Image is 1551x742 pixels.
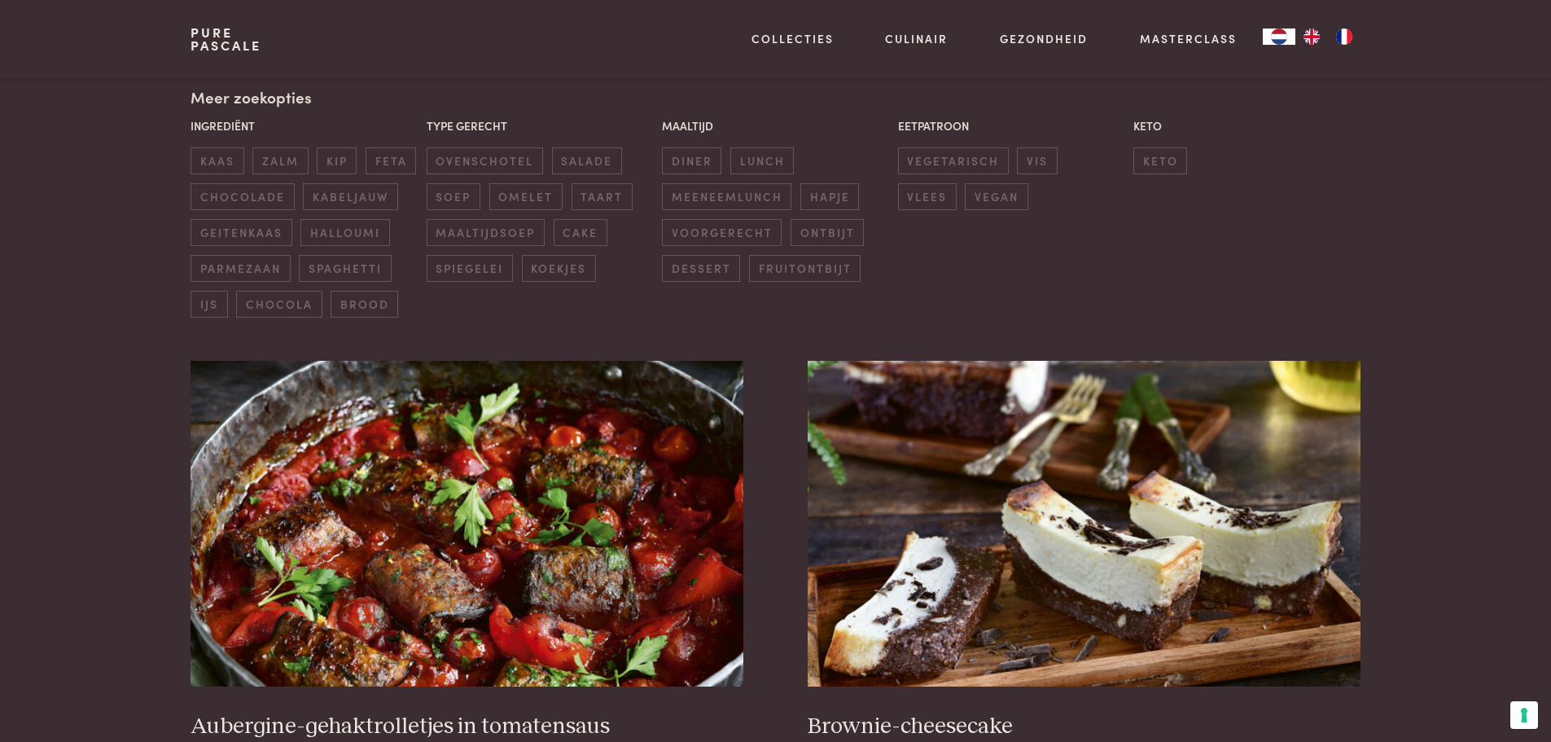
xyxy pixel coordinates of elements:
a: Brownie-cheesecake Brownie-cheesecake [808,361,1360,740]
span: chocolade [191,183,294,210]
span: ijs [191,291,227,318]
button: Uw voorkeuren voor toestemming voor trackingtechnologieën [1510,701,1538,729]
p: Eetpatroon [898,117,1125,134]
span: ontbijt [791,219,864,246]
span: salade [552,147,622,174]
span: vis [1017,147,1057,174]
span: soep [427,183,480,210]
span: halloumi [300,219,389,246]
span: brood [331,291,398,318]
span: spiegelei [427,255,513,282]
a: FR [1328,29,1360,45]
a: PurePascale [191,26,261,52]
a: Gezondheid [1000,30,1088,47]
a: Aubergine-gehaktrolletjes in tomatensaus Aubergine-gehaktrolletjes in tomatensaus [191,361,743,740]
h3: Brownie-cheesecake [808,713,1360,741]
span: chocola [236,291,322,318]
span: fruitontbijt [749,255,861,282]
span: taart [572,183,633,210]
span: parmezaan [191,255,290,282]
span: feta [366,147,416,174]
span: voorgerecht [662,219,782,246]
span: kaas [191,147,243,174]
span: vlees [898,183,957,210]
a: EN [1295,29,1328,45]
span: omelet [489,183,563,210]
span: kabeljauw [303,183,397,210]
a: NL [1263,29,1295,45]
span: diner [662,147,721,174]
span: dessert [662,255,740,282]
img: Brownie-cheesecake [808,361,1360,687]
span: vegan [965,183,1027,210]
a: Culinair [885,30,948,47]
span: keto [1133,147,1187,174]
span: maaltijdsoep [427,219,545,246]
span: ovenschotel [427,147,543,174]
a: Collecties [751,30,834,47]
span: cake [554,219,607,246]
p: Keto [1133,117,1360,134]
span: koekjes [522,255,596,282]
p: Type gerecht [427,117,654,134]
span: zalm [252,147,308,174]
ul: Language list [1295,29,1360,45]
h3: Aubergine-gehaktrolletjes in tomatensaus [191,713,743,741]
span: kip [317,147,357,174]
img: Aubergine-gehaktrolletjes in tomatensaus [191,361,743,687]
p: Maaltijd [662,117,889,134]
span: hapje [800,183,859,210]
a: Masterclass [1140,30,1237,47]
span: meeneemlunch [662,183,791,210]
span: lunch [730,147,794,174]
span: geitenkaas [191,219,291,246]
div: Language [1263,29,1295,45]
span: spaghetti [299,255,391,282]
p: Ingrediënt [191,117,418,134]
aside: Language selected: Nederlands [1263,29,1360,45]
span: vegetarisch [898,147,1009,174]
